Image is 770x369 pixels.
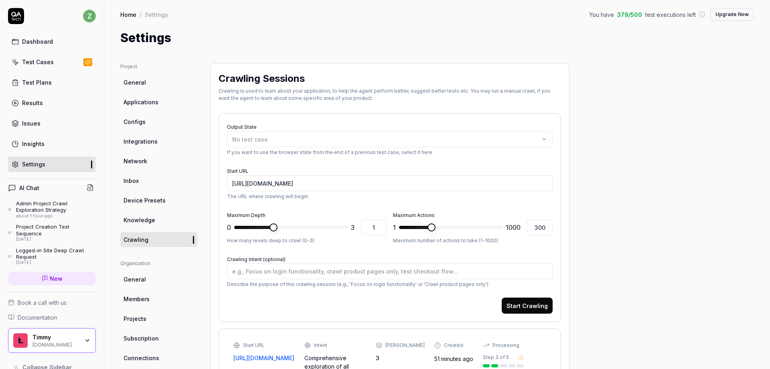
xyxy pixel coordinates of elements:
div: Project Creation Test Sequence [16,223,96,237]
a: Crawling [120,232,197,247]
h1: Settings [120,29,171,47]
h2: Crawling Sessions [219,71,305,86]
span: Applications [124,98,158,106]
div: Timmy [32,334,79,341]
div: Dashboard [22,37,53,46]
label: Output State [227,124,257,130]
a: Dashboard [8,34,96,49]
span: Configs [124,118,146,126]
input: https://qatech1.timmyio.dev/ [227,175,553,191]
label: Start URL [227,168,249,174]
button: Upgrade Now [710,8,754,21]
div: Created [444,342,463,349]
a: [URL][DOMAIN_NAME] [233,354,295,362]
span: Device Presets [124,196,166,205]
span: Documentation [18,313,57,322]
div: Settings [145,10,168,18]
a: Book a call with us [8,298,96,307]
a: Test Cases [8,54,96,70]
a: Configs [120,114,197,129]
span: Book a call with us [18,298,67,307]
div: Insights [22,140,45,148]
label: Maximum Depth [227,212,265,218]
a: Applications [120,95,197,109]
a: Subscription [120,331,197,346]
div: Test Cases [22,58,54,66]
a: New [8,272,96,285]
div: Start URL [243,342,265,349]
button: Timmy LogoTimmy[DOMAIN_NAME] [8,328,96,353]
a: Test Plans [8,75,96,90]
p: The URL where crawling will begin [227,193,553,200]
p: Maximum number of actions to take (1-1000) [393,237,553,244]
span: Projects [124,314,146,323]
div: about 1 hour ago [16,213,96,219]
div: [DATE] [16,260,96,266]
button: z [83,8,96,24]
div: Test Plans [22,78,52,87]
span: You have [589,10,614,19]
span: Members [124,295,150,303]
a: Network [120,154,197,168]
div: [DOMAIN_NAME] [32,341,79,347]
img: Timmy Logo [13,333,28,348]
div: Step 3 of 5 [483,354,509,361]
div: Processing [492,342,519,349]
a: Inbox [120,173,197,188]
a: Connections [120,351,197,365]
div: Admin Project Crawl Exploration Strategy [16,200,96,213]
a: Home [120,10,136,18]
div: Intent [314,342,327,349]
a: Logged-in Site Deep Crawl Request[DATE] [8,247,96,266]
span: Integrations [124,137,158,146]
a: Insights [8,136,96,152]
a: Members [120,292,197,306]
a: Device Presets [120,193,197,208]
span: No test case [232,136,268,143]
span: General [124,275,146,284]
button: Start Crawling [502,298,553,314]
div: [PERSON_NAME] [385,342,425,349]
div: [DATE] [16,237,96,242]
div: Crawling is used to learn about your application, to help the agent perform better, suggest bette... [219,87,561,102]
label: Maximum Actions [393,212,435,218]
p: How many levels deep to crawl (0-3) [227,237,387,244]
div: Logged-in Site Deep Crawl Request [16,247,96,260]
span: Subscription [124,334,159,343]
span: Inbox [124,176,139,185]
div: 3 [376,354,425,362]
p: Describe the purpose of this crawling session (e.g., 'Focus on login functionality' or 'Crawl pro... [227,281,553,288]
div: Issues [22,119,41,128]
h4: AI Chat [19,184,39,192]
span: 379 / 500 [617,10,642,19]
label: Crawling Intent (optional) [227,256,286,262]
a: Results [8,95,96,111]
a: Documentation [8,313,96,322]
span: 1 [393,223,396,232]
div: Organization [120,260,197,267]
span: Knowledge [124,216,155,224]
a: Settings [8,156,96,172]
span: Network [124,157,147,165]
a: General [120,272,197,287]
span: New [50,274,63,283]
a: Admin Project Crawl Exploration Strategyabout 1 hour ago [8,200,96,219]
div: / [140,10,142,18]
span: Crawling [124,235,148,244]
span: test executions left [645,10,696,19]
span: 0 [227,223,231,232]
div: Settings [22,160,45,168]
p: If you want to use the browser state from the end of a previous test case, select it here [227,149,553,156]
time: 51 minutes ago [434,355,473,362]
a: Issues [8,116,96,131]
a: Project Creation Test Sequence[DATE] [8,223,96,242]
span: z [83,10,96,22]
span: Connections [124,354,159,362]
a: Knowledge [120,213,197,227]
a: Integrations [120,134,197,149]
a: Projects [120,311,197,326]
span: 3 [351,223,355,232]
button: No test case [227,131,553,147]
span: General [124,78,146,87]
span: 1000 [506,223,521,232]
